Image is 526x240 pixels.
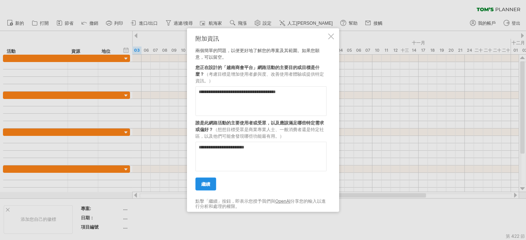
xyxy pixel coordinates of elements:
[195,120,324,132] font: 誰是此網路活動的主要使用者或受眾，以及應該滿足哪些特定需求或偏好？
[275,198,290,204] a: OpenAI
[195,127,324,139] font: （想想目標受眾是商業專業人士、一般消費者還是特定社區，以及他們可能會發現哪些功能最有用。）
[195,65,320,77] font: 您正在設計的「越南商會平台」網路活動的主要目的或目標是什麼？
[195,35,219,42] font: 附加資訊
[195,198,275,204] font: 點擊「繼續」按鈕，即表示您授予我們與
[195,178,216,191] a: 繼續
[201,181,210,187] font: 繼續
[195,71,324,83] font: （考慮目標是增加使用者參與度、改善使用者體驗或提供特定資訊。）
[195,198,326,209] font: 分享您的輸入以進行分析和處理的權限。
[195,48,320,60] font: 兩個簡單的問題，以便更好地了解您的專案及其範圍。如果您願意，可以留空。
